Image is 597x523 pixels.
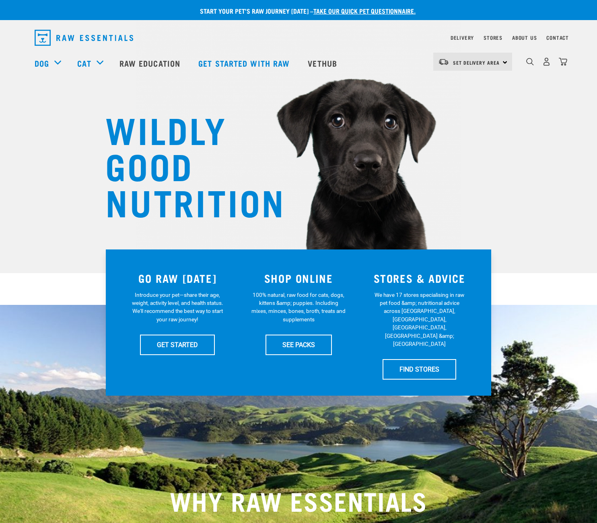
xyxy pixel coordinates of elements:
[190,47,300,79] a: Get started with Raw
[251,291,346,324] p: 100% natural, raw food for cats, dogs, kittens &amp; puppies. Including mixes, minces, bones, bro...
[35,57,49,69] a: Dog
[542,57,551,66] img: user.png
[526,58,534,65] img: home-icon-1@2x.png
[243,272,354,284] h3: SHOP ONLINE
[140,335,215,355] a: GET STARTED
[372,291,467,348] p: We have 17 stores specialising in raw pet food &amp; nutritional advice across [GEOGRAPHIC_DATA],...
[546,36,569,39] a: Contact
[105,110,266,219] h1: WILDLY GOOD NUTRITION
[35,486,562,515] h2: WHY RAW ESSENTIALS
[512,36,537,39] a: About Us
[383,359,456,379] a: FIND STORES
[451,36,474,39] a: Delivery
[130,291,225,324] p: Introduce your pet—share their age, weight, activity level, and health status. We'll recommend th...
[313,9,416,12] a: take our quick pet questionnaire.
[559,57,567,66] img: home-icon@2x.png
[438,58,449,65] img: van-moving.png
[35,30,133,46] img: Raw Essentials Logo
[300,47,347,79] a: Vethub
[453,61,500,64] span: Set Delivery Area
[122,272,233,284] h3: GO RAW [DATE]
[28,27,569,49] nav: dropdown navigation
[77,57,91,69] a: Cat
[484,36,502,39] a: Stores
[364,272,475,284] h3: STORES & ADVICE
[266,335,332,355] a: SEE PACKS
[111,47,190,79] a: Raw Education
